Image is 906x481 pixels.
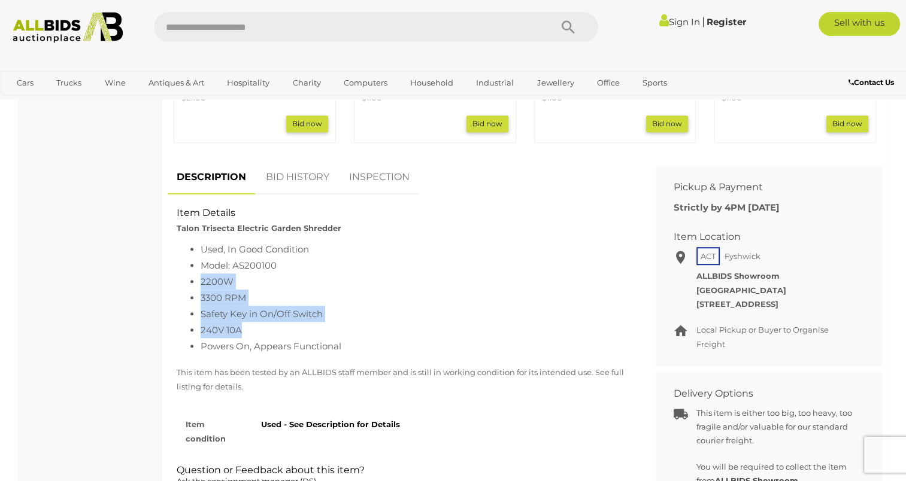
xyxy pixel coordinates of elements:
[49,73,89,93] a: Trucks
[819,12,900,36] a: Sell with us
[646,115,688,132] a: Bid now
[177,223,341,233] strong: Talon Trisecta Electric Garden Shredder
[177,366,629,394] p: This item has been tested by an ALLBIDS staff member and is still in working condition for its in...
[201,273,629,290] li: 2200W
[201,257,629,273] li: Model: AS200100
[402,73,461,93] a: Household
[696,247,720,265] span: ACT
[696,271,786,294] strong: ALLBIDS Showroom [GEOGRAPHIC_DATA]
[340,160,419,195] a: INSPECTION
[9,73,41,93] a: Cars
[97,73,134,93] a: Wine
[141,73,212,93] a: Antiques & Art
[849,76,897,89] a: Contact Us
[702,15,705,28] span: |
[177,208,629,218] h2: Item Details
[186,419,226,443] strong: Item condition
[286,115,328,132] a: Bid now
[674,388,846,399] h2: Delivery Options
[9,93,110,112] a: [GEOGRAPHIC_DATA]
[468,73,522,93] a: Industrial
[674,182,846,193] h2: Pickup & Payment
[201,306,629,322] li: Safety Key in On/Off Switch
[201,338,629,354] li: Powers On, Appears Functional
[219,73,277,93] a: Hospitality
[168,160,255,195] a: DESCRIPTION
[635,73,675,93] a: Sports
[849,78,894,87] b: Contact Us
[538,12,598,42] button: Search
[707,16,746,28] a: Register
[674,202,780,213] b: Strictly by 4PM [DATE]
[696,299,778,309] strong: [STREET_ADDRESS]
[201,241,629,257] li: Used, In Good Condition
[722,248,763,264] span: Fyshwick
[696,406,855,448] p: This item is either too big, too heavy, too fragile and/or valuable for our standard courier frei...
[589,73,628,93] a: Office
[201,290,629,306] li: 3300 RPM
[336,73,395,93] a: Computers
[826,115,868,132] a: Bid now
[257,160,338,195] a: BID HISTORY
[7,12,129,43] img: Allbids.com.au
[659,16,700,28] a: Sign In
[284,73,328,93] a: Charity
[261,419,400,429] strong: Used - See Description for Details
[466,115,508,132] a: Bid now
[529,73,582,93] a: Jewellery
[696,325,829,348] span: Local Pickup or Buyer to Organise Freight
[201,322,629,338] li: 240V 10A
[674,232,846,242] h2: Item Location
